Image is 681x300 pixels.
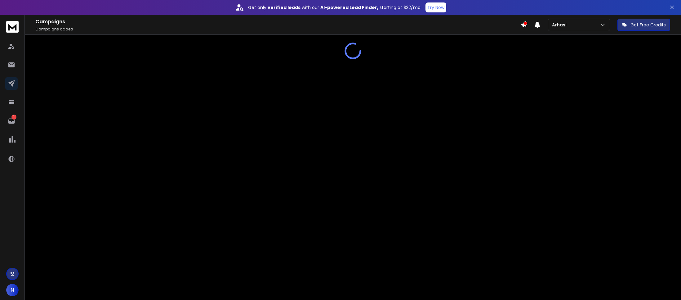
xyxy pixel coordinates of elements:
button: N [6,284,19,296]
button: Try Now [425,2,446,12]
h1: Campaigns [35,18,521,25]
strong: verified leads [268,4,300,11]
strong: AI-powered Lead Finder, [320,4,378,11]
button: Get Free Credits [617,19,670,31]
p: Arhasi [552,22,569,28]
p: Get Free Credits [630,22,666,28]
img: logo [6,21,19,33]
p: Get only with our starting at $22/mo [248,4,421,11]
p: Campaigns added [35,27,521,32]
a: 1 [5,115,18,127]
p: Try Now [427,4,444,11]
p: 1 [11,115,16,120]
